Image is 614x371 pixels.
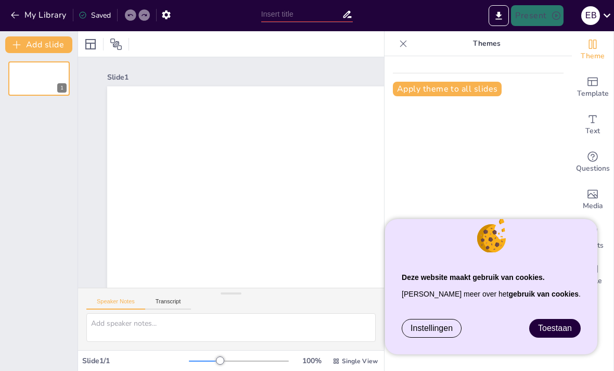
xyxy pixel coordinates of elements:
[107,72,411,82] div: Slide 1
[412,31,561,56] p: Themes
[572,144,613,181] div: Get real-time input from your audience
[57,83,67,93] div: 1
[393,82,502,96] button: Apply theme to all slides
[8,7,71,23] button: My Library
[585,125,600,137] span: Text
[581,5,600,26] button: E B
[86,298,145,310] button: Speaker Notes
[509,290,579,298] a: gebruik van cookies
[581,6,600,25] div: E B
[402,273,545,282] strong: Deze website maakt gebruik van cookies.
[511,5,563,26] button: Present
[411,324,453,333] span: Instellingen
[5,36,72,53] button: Add slide
[145,298,191,310] button: Transcript
[110,38,122,50] span: Position
[572,219,613,256] div: Add charts and graphs
[572,69,613,106] div: Add ready made slides
[581,50,605,62] span: Theme
[583,200,603,212] span: Media
[342,357,378,365] span: Single View
[489,5,509,26] button: Export to PowerPoint
[538,324,572,332] span: Toestaan
[82,36,99,53] div: Layout
[572,181,613,219] div: Add images, graphics, shapes or video
[577,88,609,99] span: Template
[576,163,610,174] span: Questions
[79,10,111,20] div: Saved
[299,356,324,366] div: 100 %
[402,319,461,337] a: Instellingen
[82,356,189,366] div: Slide 1 / 1
[8,61,70,96] div: 1
[530,319,580,337] a: Toestaan
[572,31,613,69] div: Change the overall theme
[402,286,581,302] p: [PERSON_NAME] meer over het .
[572,106,613,144] div: Add text boxes
[261,7,342,22] input: Insert title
